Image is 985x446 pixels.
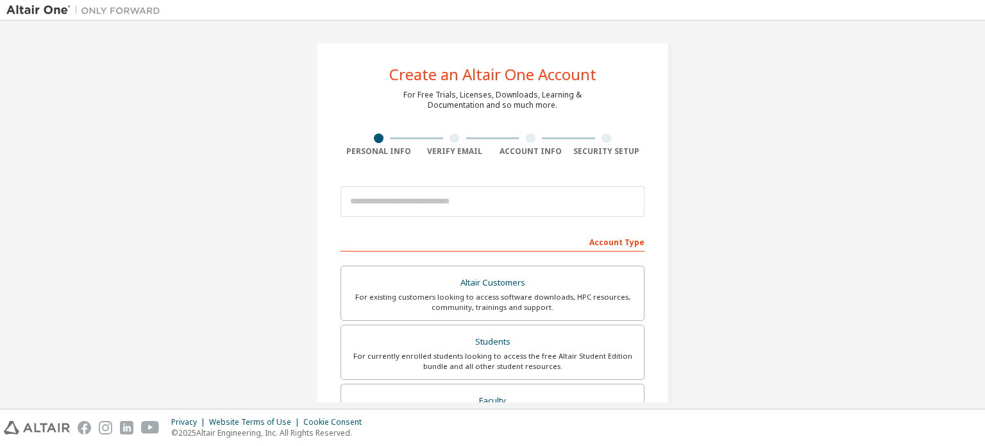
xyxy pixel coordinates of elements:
img: linkedin.svg [120,421,133,434]
div: Students [349,333,636,351]
div: Faculty [349,392,636,410]
img: youtube.svg [141,421,160,434]
img: altair_logo.svg [4,421,70,434]
div: Privacy [171,417,209,427]
img: facebook.svg [78,421,91,434]
img: Altair One [6,4,167,17]
div: Personal Info [341,146,417,157]
div: For Free Trials, Licenses, Downloads, Learning & Documentation and so much more. [403,90,582,110]
div: For currently enrolled students looking to access the free Altair Student Edition bundle and all ... [349,351,636,372]
div: Verify Email [417,146,493,157]
div: For existing customers looking to access software downloads, HPC resources, community, trainings ... [349,292,636,313]
div: Account Info [492,146,569,157]
img: instagram.svg [99,421,112,434]
p: © 2025 Altair Engineering, Inc. All Rights Reserved. [171,427,369,438]
div: Security Setup [569,146,645,157]
div: Website Terms of Use [209,417,303,427]
div: Account Type [341,231,644,252]
div: Cookie Consent [303,417,369,427]
div: Altair Customers [349,274,636,292]
div: Create an Altair One Account [389,67,596,82]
